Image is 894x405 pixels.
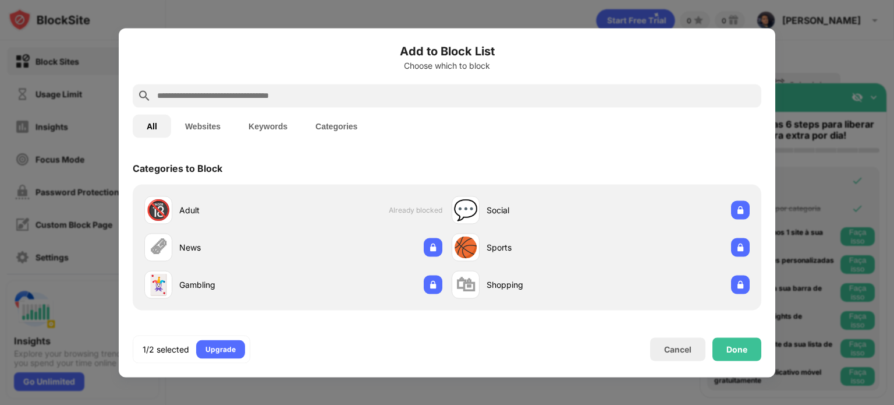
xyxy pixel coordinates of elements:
div: 1/2 selected [143,343,189,355]
div: 🛍 [456,273,476,297]
div: Upgrade [205,343,236,355]
div: 🃏 [146,273,171,297]
div: Adult [179,204,293,216]
div: Sports [487,241,601,253]
button: All [133,114,171,138]
div: Categories to Block [133,162,222,174]
div: 💬 [453,198,478,222]
div: Done [726,344,747,354]
div: 🗞 [148,235,168,259]
span: Already blocked [389,206,442,214]
img: search.svg [137,89,151,103]
div: Social [487,204,601,216]
h6: Add to Block List [133,42,761,59]
div: Cancel [664,344,691,354]
div: Shopping [487,279,601,291]
button: Categories [301,114,371,138]
button: Keywords [235,114,301,138]
div: Gambling [179,279,293,291]
div: 🏀 [453,235,478,259]
button: Websites [171,114,235,138]
div: News [179,241,293,253]
div: Choose which to block [133,61,761,70]
div: 🔞 [146,198,171,222]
